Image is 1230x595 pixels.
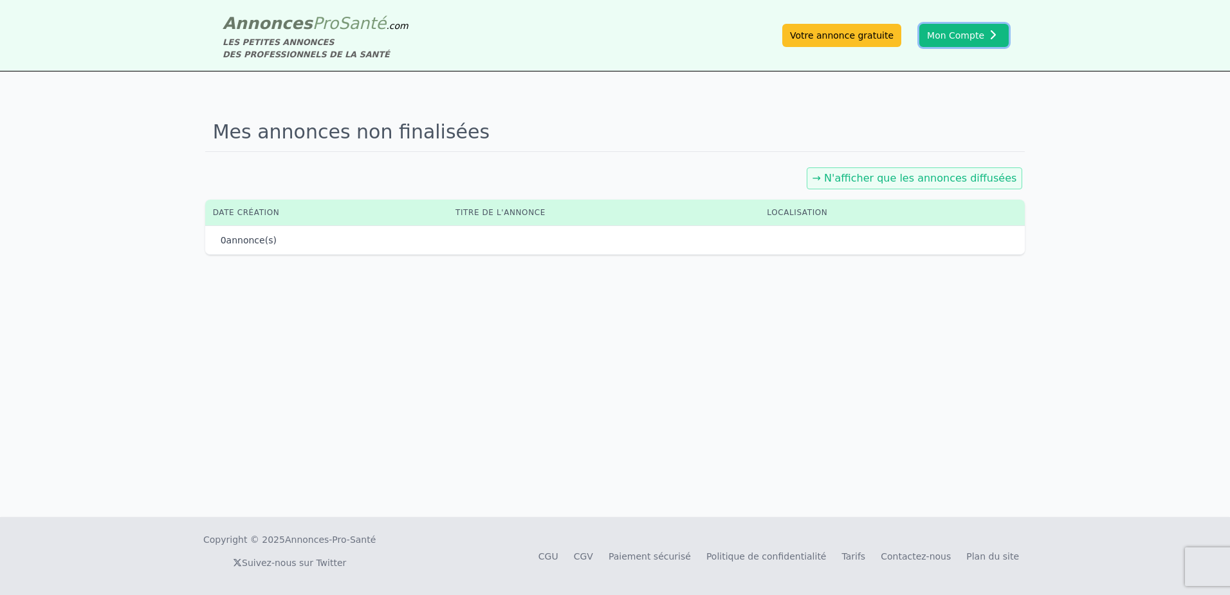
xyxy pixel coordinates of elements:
[221,235,226,245] span: 0
[966,551,1019,562] a: Plan du site
[574,551,593,562] a: CGV
[538,551,558,562] a: CGU
[448,200,759,225] th: Titre de l'annonce
[609,551,691,562] a: Paiement sécurisé
[285,533,376,546] a: Annonces-Pro-Santé
[233,558,346,568] a: Suivez-nous sur Twitter
[706,551,827,562] a: Politique de confidentialité
[313,14,339,33] span: Pro
[223,14,408,33] a: AnnoncesProSanté.com
[386,21,408,31] span: .com
[759,200,984,225] th: Localisation
[782,24,901,47] a: Votre annonce gratuite
[812,172,1017,184] a: → N'afficher que les annonces diffusées
[223,14,313,33] span: Annonces
[203,533,376,546] div: Copyright © 2025
[338,14,386,33] span: Santé
[841,551,865,562] a: Tarifs
[919,24,1009,47] button: Mon Compte
[881,551,951,562] a: Contactez-nous
[205,113,1025,152] h1: Mes annonces non finalisées
[205,200,448,225] th: Date création
[221,234,277,247] p: annonce(s)
[223,36,408,61] div: LES PETITES ANNONCES DES PROFESSIONNELS DE LA SANTÉ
